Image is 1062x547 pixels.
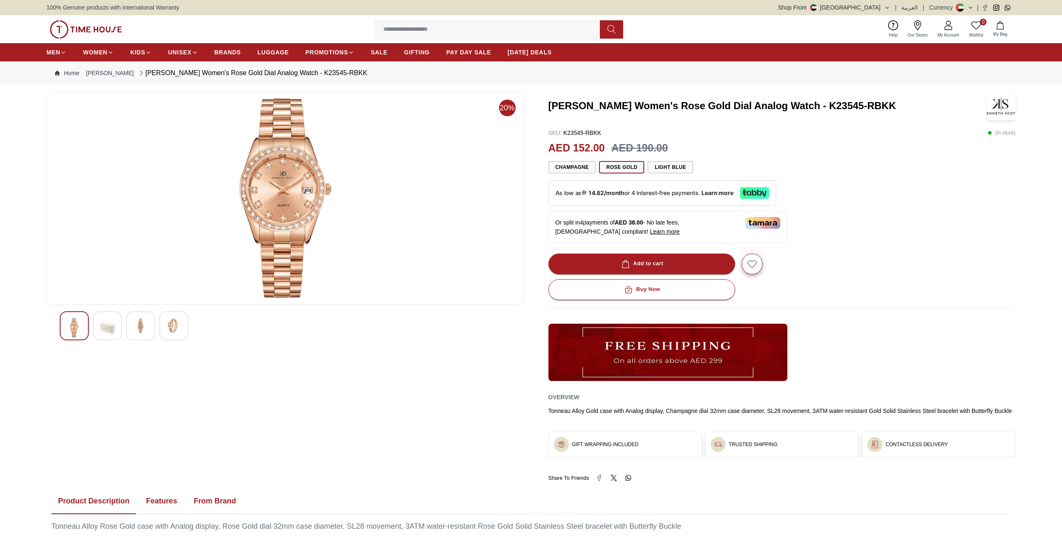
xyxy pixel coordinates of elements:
[508,48,552,56] span: [DATE] DEALS
[51,488,136,514] button: Product Description
[133,318,148,333] img: Kenneth Scott Women's Champagne Dial Analog Watch - K23545-GBGC
[904,32,931,38] span: Our Stores
[895,3,897,12] span: |
[903,19,933,40] a: Our Stores
[964,19,988,40] a: 0Wishlist
[166,318,181,333] img: Kenneth Scott Women's Champagne Dial Analog Watch - K23545-GBGC
[871,440,879,449] img: ...
[611,140,668,156] h3: AED 190.00
[100,318,115,337] img: Kenneth Scott Women's Champagne Dial Analog Watch - K23545-GBGC
[988,129,1016,137] p: ( In stock )
[729,441,777,448] h3: TRUSTED SHIPPING
[572,441,638,448] h3: GIFT WRAPPING INCLUDED
[966,32,986,38] span: Wishlist
[404,45,430,60] a: GIFTING
[130,45,151,60] a: KIDS
[305,48,348,56] span: PROMOTIONS
[615,219,643,226] span: AED 38.00
[557,440,565,449] img: ...
[258,45,289,60] a: LUGGAGE
[404,48,430,56] span: GIFTING
[371,45,387,60] a: SALE
[990,31,1011,37] span: My Bag
[886,441,948,448] h3: CONTACTLESS DELIVERY
[446,48,491,56] span: PAY DAY SALE
[46,45,66,60] a: MEN
[214,45,241,60] a: BRANDS
[886,32,901,38] span: Help
[599,161,644,173] button: Rose Gold
[46,3,179,12] span: 100% Genuine products with International Warranty
[548,254,735,274] button: Add to cart
[923,3,924,12] span: |
[130,48,145,56] span: KIDS
[137,68,368,78] div: [PERSON_NAME] Women's Rose Gold Dial Analog Watch - K23545-RBKK
[548,324,787,381] img: ...
[548,474,589,482] span: Share To Friends
[548,129,562,136] span: SKU :
[548,129,602,137] p: K23545-RBKK
[83,48,107,56] span: WOMEN
[305,45,354,60] a: PROMOTIONS
[508,45,552,60] a: [DATE] DEALS
[620,259,663,269] div: Add to cart
[934,32,962,38] span: My Account
[187,488,243,514] button: From Brand
[499,100,516,116] span: 20%
[168,48,191,56] span: UNISEX
[258,48,289,56] span: LUGGAGE
[46,48,60,56] span: MEN
[884,19,903,40] a: Help
[980,19,986,25] span: 0
[446,45,491,60] a: PAY DAY SALE
[778,3,890,12] button: Shop From[GEOGRAPHIC_DATA]
[371,48,387,56] span: SALE
[168,45,197,60] a: UNISEX
[214,48,241,56] span: BRANDS
[548,161,596,173] button: Champagne
[986,91,1016,120] img: Kenneth Scott Women's Rose Gold Dial Analog Watch - K23545-RBKK
[929,3,956,12] div: Currency
[51,521,1011,532] div: Tonneau Alloy Rose Gold case with Analog display, Rose Gold dial 32mm case diameter, SL28 movemen...
[83,45,114,60] a: WOMEN
[988,20,1012,39] button: My Bag
[548,407,1016,415] div: Tonneau Alloy Gold case with Analog display, Champagne dial 32mm case diameter, SL28 movement, 3A...
[548,140,605,156] h2: AED 152.00
[993,5,999,11] a: Instagram
[86,69,134,77] a: [PERSON_NAME]
[650,228,680,235] span: Learn more
[548,211,787,243] div: Or split in 4 payments of - No late fees, [DEMOGRAPHIC_DATA] compliant!
[714,440,722,449] img: ...
[54,98,517,298] img: Kenneth Scott Women's Champagne Dial Analog Watch - K23545-GBGC
[648,161,693,173] button: Light blue
[623,285,660,294] div: Buy Now
[745,217,780,229] img: Tamara
[548,391,580,403] h2: Overview
[901,3,918,12] button: العربية
[67,318,82,337] img: Kenneth Scott Women's Champagne Dial Analog Watch - K23545-GBGC
[548,279,735,300] button: Buy Now
[548,99,977,112] h3: [PERSON_NAME] Women's Rose Gold Dial Analog Watch - K23545-RBKK
[1004,5,1011,11] a: Whatsapp
[139,488,184,514] button: Features
[50,20,122,39] img: ...
[810,4,817,11] img: United Arab Emirates
[982,5,988,11] a: Facebook
[55,69,79,77] a: Home
[977,3,979,12] span: |
[46,61,1016,85] nav: Breadcrumb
